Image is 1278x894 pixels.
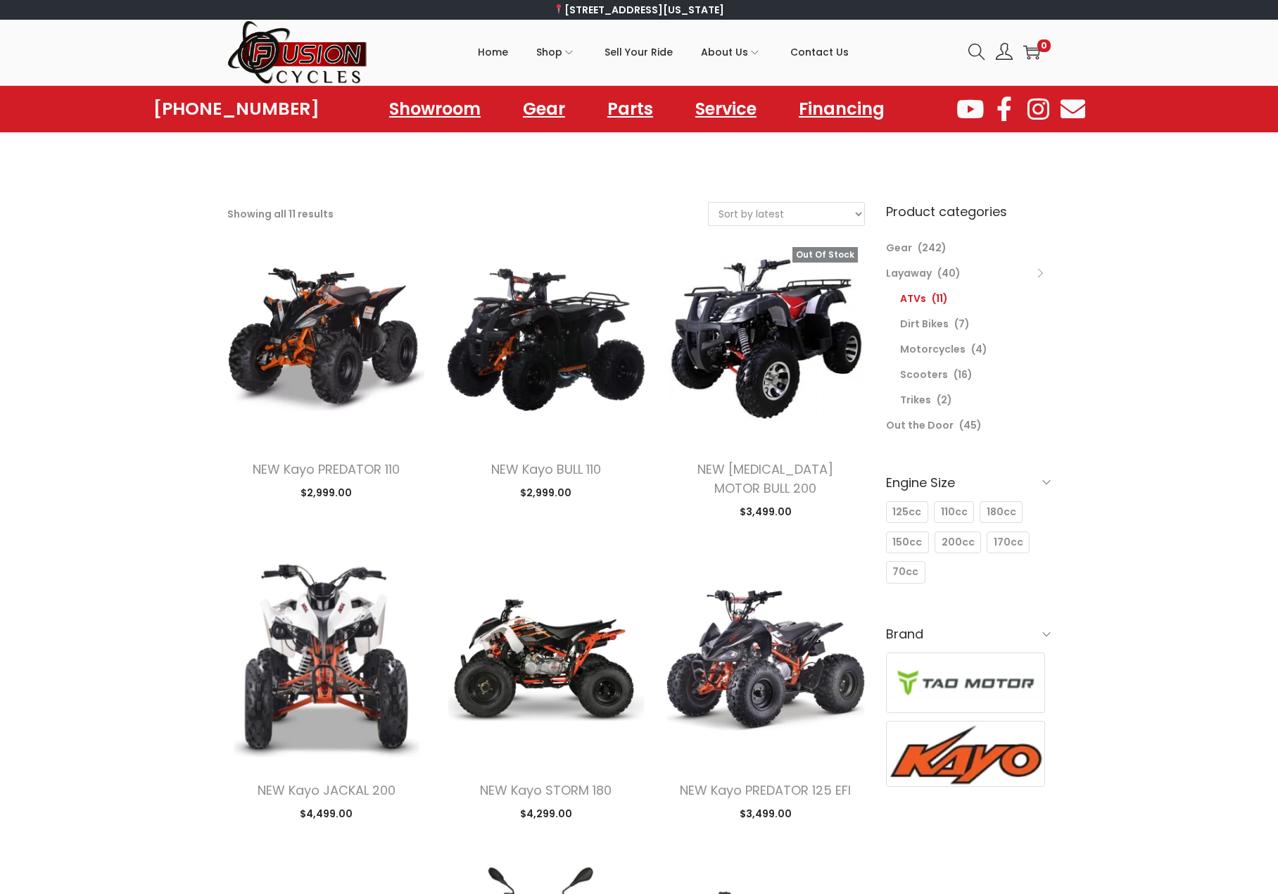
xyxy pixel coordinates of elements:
[253,460,400,478] a: NEW Kayo PREDATOR 110
[740,807,792,821] span: 3,499.00
[886,241,912,255] a: Gear
[740,505,746,519] span: $
[520,807,526,821] span: $
[605,20,673,84] a: Sell Your Ride
[680,781,851,799] a: NEW Kayo PREDATOR 125 EFI
[887,722,1044,786] img: Kayo
[153,99,319,119] a: [PHONE_NUMBER]
[593,93,667,125] a: Parts
[918,241,947,255] span: (242)
[300,807,306,821] span: $
[300,486,352,500] span: 2,999.00
[536,20,576,84] a: Shop
[886,418,954,432] a: Out the Door
[520,807,572,821] span: 4,299.00
[959,418,982,432] span: (45)
[954,367,973,382] span: (16)
[900,291,926,306] a: ATVs
[701,20,762,84] a: About Us
[509,93,579,125] a: Gear
[937,266,961,280] span: (40)
[887,653,1044,712] img: Tao Motor
[900,367,948,382] a: Scooters
[900,393,931,407] a: Trikes
[701,34,748,70] span: About Us
[790,20,849,84] a: Contact Us
[300,807,353,821] span: 4,499.00
[605,34,673,70] span: Sell Your Ride
[491,460,601,478] a: NEW Kayo BULL 110
[892,565,918,579] span: 70cc
[520,486,571,500] span: 2,999.00
[554,4,564,14] img: 📍
[971,342,987,356] span: (4)
[740,505,792,519] span: 3,499.00
[941,505,968,520] span: 110cc
[932,291,948,306] span: (11)
[478,34,508,70] span: Home
[942,535,975,550] span: 200cc
[697,460,833,497] a: NEW [MEDICAL_DATA] MOTOR BULL 200
[554,3,725,17] a: [STREET_ADDRESS][US_STATE]
[227,20,368,85] img: Woostify retina logo
[886,466,1051,499] h6: Engine Size
[227,204,334,224] p: Showing all 11 results
[886,202,1051,221] h6: Product categories
[681,93,771,125] a: Service
[368,20,958,84] nav: Primary navigation
[790,34,849,70] span: Contact Us
[480,781,612,799] a: NEW Kayo STORM 180
[709,203,864,225] select: Shop order
[892,535,922,550] span: 150cc
[785,93,899,125] a: Financing
[892,505,921,520] span: 125cc
[937,393,952,407] span: (2)
[886,617,1051,650] h6: Brand
[478,20,508,84] a: Home
[954,317,970,331] span: (7)
[375,93,495,125] a: Showroom
[1023,44,1040,61] a: 0
[536,34,562,70] span: Shop
[900,317,949,331] a: Dirt Bikes
[987,505,1016,520] span: 180cc
[375,93,899,125] nav: Menu
[994,535,1023,550] span: 170cc
[886,266,932,280] a: Layaway
[740,807,746,821] span: $
[300,486,307,500] span: $
[520,486,526,500] span: $
[258,781,396,799] a: NEW Kayo JACKAL 200
[900,342,966,356] a: Motorcycles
